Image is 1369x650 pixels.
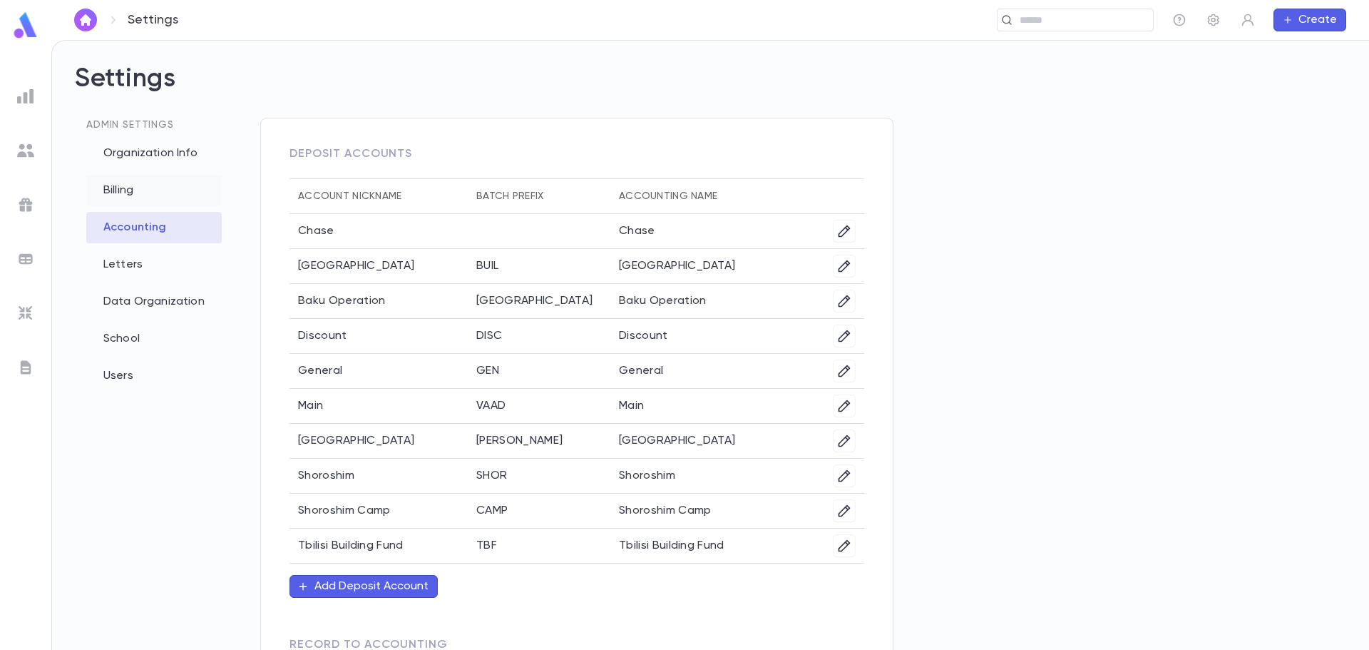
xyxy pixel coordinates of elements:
td: SHOR [468,459,610,494]
div: Organization Info [86,138,222,169]
td: Chase [289,214,468,249]
span: Deposit Accounts [289,148,412,160]
img: batches_grey.339ca447c9d9533ef1741baa751efc33.svg [17,250,34,268]
td: [GEOGRAPHIC_DATA] [289,249,468,284]
th: Accounting Name [610,179,753,214]
div: Users [86,360,222,392]
div: Accounting [86,212,222,243]
td: Shoroshim [289,459,468,494]
td: TBF [468,529,610,564]
img: logo [11,11,40,39]
td: Main [289,389,468,424]
td: Tbilisi Building Fund [289,529,468,564]
th: Batch Prefix [468,179,610,214]
img: letters_grey.7941b92b52307dd3b8a917253454ce1c.svg [17,359,34,376]
div: School [86,323,222,355]
img: reports_grey.c525e4749d1bce6a11f5fe2a8de1b229.svg [17,88,34,105]
td: Main [610,389,753,424]
td: Baku Operation [610,284,753,319]
img: campaigns_grey.99e729a5f7ee94e3726e6486bddda8f1.svg [17,196,34,213]
div: Letters [86,249,222,280]
td: Shoroshim Camp [610,494,753,529]
td: [GEOGRAPHIC_DATA] [468,284,610,319]
button: Create [1273,9,1346,31]
td: DISC [468,319,610,354]
td: Shoroshim [610,459,753,494]
img: students_grey.60c7aba0da46da39d6d829b817ac14fc.svg [17,142,34,159]
td: VAAD [468,389,610,424]
td: Discount [289,319,468,354]
td: Discount [610,319,753,354]
td: CAMP [468,494,610,529]
td: Shoroshim Camp [289,494,468,529]
td: BUIL [468,249,610,284]
td: Baku Operation [289,284,468,319]
img: imports_grey.530a8a0e642e233f2baf0ef88e8c9fcb.svg [17,305,34,322]
div: Billing [86,175,222,206]
img: home_white.a664292cf8c1dea59945f0da9f25487c.svg [77,14,94,26]
p: Settings [128,12,178,28]
th: Account Nickname [289,179,468,214]
div: Data Organization [86,286,222,318]
td: General [289,354,468,389]
td: [GEOGRAPHIC_DATA] [289,424,468,459]
td: [GEOGRAPHIC_DATA] [610,424,753,459]
td: [PERSON_NAME] [468,424,610,459]
span: Admin Settings [86,120,174,130]
button: Add Deposit Account [289,575,438,598]
td: GEN [468,354,610,389]
td: Chase [610,214,753,249]
td: [GEOGRAPHIC_DATA] [610,249,753,284]
h2: Settings [75,64,1346,118]
td: General [610,354,753,389]
td: Tbilisi Building Fund [610,529,753,564]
